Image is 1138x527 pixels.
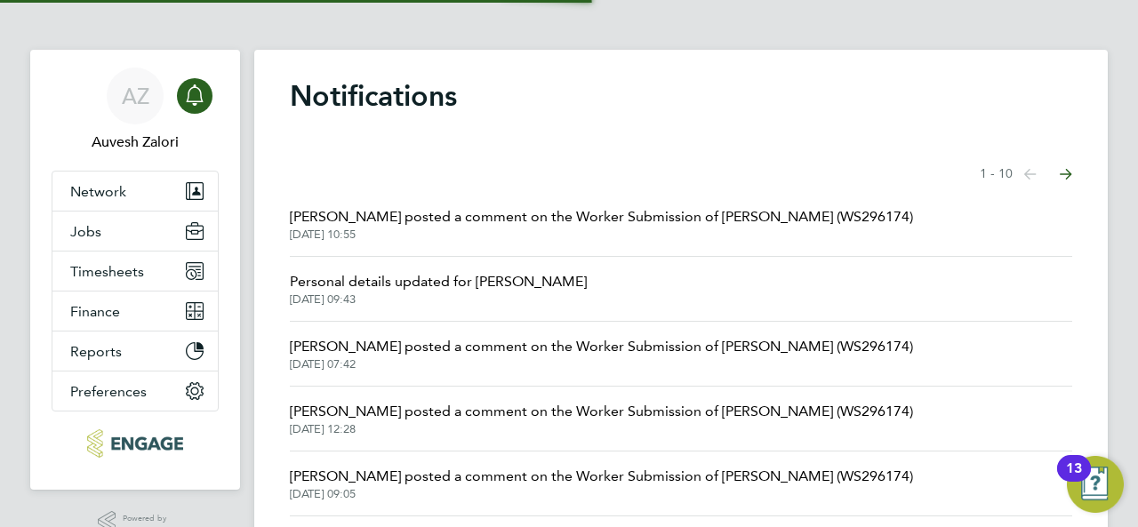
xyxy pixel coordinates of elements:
button: Jobs [52,212,218,251]
div: 13 [1066,468,1082,491]
a: AZAuvesh Zalori [52,68,219,153]
span: [DATE] 09:05 [290,487,913,501]
button: Open Resource Center, 13 new notifications [1067,456,1124,513]
span: Personal details updated for [PERSON_NAME] [290,271,587,292]
span: [DATE] 09:43 [290,292,587,307]
button: Finance [52,291,218,331]
span: [DATE] 10:55 [290,228,913,242]
a: [PERSON_NAME] posted a comment on the Worker Submission of [PERSON_NAME] (WS296174)[DATE] 07:42 [290,336,913,371]
span: Jobs [70,223,101,240]
nav: Select page of notifications list [980,156,1072,192]
button: Reports [52,331,218,371]
span: Reports [70,343,122,360]
span: [PERSON_NAME] posted a comment on the Worker Submission of [PERSON_NAME] (WS296174) [290,466,913,487]
span: Finance [70,303,120,320]
h1: Notifications [290,78,1072,114]
span: [PERSON_NAME] posted a comment on the Worker Submission of [PERSON_NAME] (WS296174) [290,206,913,228]
a: Go to home page [52,429,219,458]
span: [DATE] 07:42 [290,357,913,371]
a: [PERSON_NAME] posted a comment on the Worker Submission of [PERSON_NAME] (WS296174)[DATE] 09:05 [290,466,913,501]
button: Network [52,172,218,211]
a: [PERSON_NAME] posted a comment on the Worker Submission of [PERSON_NAME] (WS296174)[DATE] 12:28 [290,401,913,436]
span: [PERSON_NAME] posted a comment on the Worker Submission of [PERSON_NAME] (WS296174) [290,336,913,357]
button: Preferences [52,371,218,411]
span: [DATE] 12:28 [290,422,913,436]
span: 1 - 10 [980,165,1013,183]
span: [PERSON_NAME] posted a comment on the Worker Submission of [PERSON_NAME] (WS296174) [290,401,913,422]
span: Timesheets [70,263,144,280]
span: Auvesh Zalori [52,132,219,153]
a: [PERSON_NAME] posted a comment on the Worker Submission of [PERSON_NAME] (WS296174)[DATE] 10:55 [290,206,913,242]
span: AZ [122,84,149,108]
nav: Main navigation [30,50,240,490]
span: Network [70,183,126,200]
span: Preferences [70,383,147,400]
img: morganhunt-logo-retina.png [87,429,182,458]
span: Powered by [123,511,172,526]
a: Personal details updated for [PERSON_NAME][DATE] 09:43 [290,271,587,307]
button: Timesheets [52,252,218,291]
